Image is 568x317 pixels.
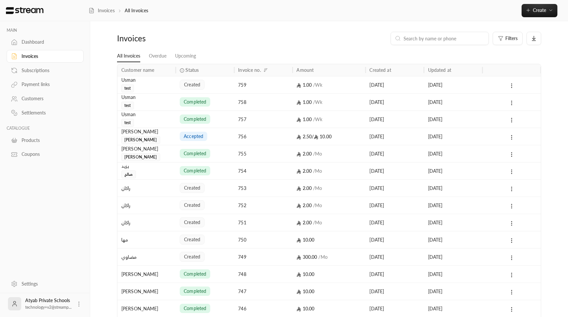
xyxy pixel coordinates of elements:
[313,185,322,191] span: / Mo
[184,236,200,243] span: created
[25,305,72,310] span: technology+v2@streamp...
[184,99,206,105] span: completed
[296,300,361,317] div: 10.00
[121,102,134,110] span: test
[296,128,361,145] div: 10.00
[296,111,361,128] div: 1.00
[428,266,478,283] div: [DATE]
[125,7,149,14] p: All Invoices
[428,76,478,93] div: [DATE]
[121,197,172,214] div: راكان
[313,99,322,105] span: / Wk
[121,94,172,101] div: Usman
[121,180,172,197] div: راكان
[117,33,218,44] div: Invoices
[121,266,172,283] div: [PERSON_NAME]
[238,145,288,162] div: 755
[369,249,420,265] div: [DATE]
[296,266,361,283] div: 10.00
[22,39,75,45] div: Dashboard
[22,110,75,116] div: Settlements
[428,145,478,162] div: [DATE]
[184,271,206,277] span: completed
[428,180,478,197] div: [DATE]
[369,76,420,93] div: [DATE]
[89,7,148,14] nav: breadcrumb
[296,231,361,248] div: 10.00
[7,64,84,77] a: Subscriptions
[428,300,478,317] div: [DATE]
[121,170,136,178] span: صالح
[369,67,391,73] div: Created at
[296,145,361,162] div: 2.00
[121,111,172,118] div: Usman
[262,66,270,74] button: Sort
[296,283,361,300] div: 10.00
[238,94,288,111] div: 758
[121,153,160,161] span: [PERSON_NAME]
[121,76,172,84] div: Usman
[296,134,314,139] span: 2.50 /
[121,300,172,317] div: [PERSON_NAME]
[428,128,478,145] div: [DATE]
[238,300,288,317] div: 746
[184,167,206,174] span: completed
[7,107,84,119] a: Settlements
[121,128,172,135] div: [PERSON_NAME]
[184,185,200,191] span: created
[5,7,44,14] img: Logo
[238,76,288,93] div: 759
[369,145,420,162] div: [DATE]
[369,300,420,317] div: [DATE]
[238,128,288,145] div: 756
[238,197,288,214] div: 752
[296,197,361,214] div: 2.00
[313,116,322,122] span: / Wk
[25,297,72,310] div: Atyab Private Schools
[369,111,420,128] div: [DATE]
[184,288,206,294] span: completed
[238,111,288,128] div: 757
[7,36,84,49] a: Dashboard
[404,35,484,42] input: Search by name or phone
[313,151,322,157] span: / Mo
[428,111,478,128] div: [DATE]
[121,214,172,231] div: راكان
[318,254,327,260] span: / Mo
[121,119,134,127] span: test
[22,281,75,287] div: Settings
[121,67,155,73] div: Customer name
[238,162,288,179] div: 754
[313,168,322,174] span: / Mo
[184,81,200,88] span: created
[313,220,322,225] span: / Mo
[296,249,361,265] div: 300.00
[428,94,478,111] div: [DATE]
[238,266,288,283] div: 748
[296,76,361,93] div: 1.00
[184,219,200,226] span: created
[7,50,84,63] a: Invoices
[7,126,84,131] p: CATALOGUE
[7,134,84,147] a: Products
[89,7,115,14] a: Invoices
[428,231,478,248] div: [DATE]
[296,67,314,73] div: Amount
[428,162,478,179] div: [DATE]
[522,4,557,17] button: Create
[369,283,420,300] div: [DATE]
[7,28,84,33] p: MAIN
[369,128,420,145] div: [DATE]
[121,231,172,248] div: مها
[22,151,75,158] div: Coupons
[184,202,200,208] span: created
[121,162,172,170] div: يزيد
[369,266,420,283] div: [DATE]
[185,67,199,73] span: Status
[121,283,172,300] div: [PERSON_NAME]
[184,116,206,122] span: completed
[238,180,288,197] div: 753
[369,162,420,179] div: [DATE]
[22,67,75,74] div: Subscriptions
[7,78,84,91] a: Payment links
